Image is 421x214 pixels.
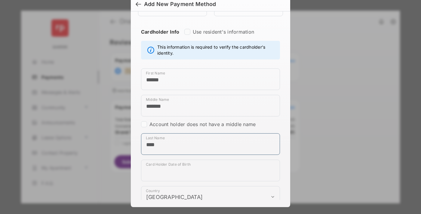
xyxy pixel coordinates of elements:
[149,121,256,127] label: Account holder does not have a middle name
[157,44,277,56] span: This information is required to verify the cardholder's identity.
[144,1,216,8] div: Add New Payment Method
[193,29,254,35] label: Use resident's information
[141,29,180,46] strong: Cardholder Info
[141,186,280,208] div: payment_method_screening[postal_addresses][country]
